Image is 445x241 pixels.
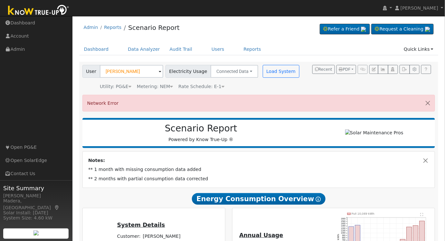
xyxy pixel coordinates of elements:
h2: Scenario Report [89,123,313,134]
i: Show Help [316,197,321,202]
img: retrieve [425,27,430,32]
button: Load System [263,65,299,78]
button: Multi-Series Graph [378,65,388,74]
div: Utility: PG&E [100,83,131,90]
button: Export Interval Data [400,65,410,74]
button: Connected Data [211,65,258,78]
a: Request a Cleaning [371,24,434,35]
button: Settings [410,65,420,74]
button: Close [421,95,435,111]
strong: Notes: [88,158,105,163]
td: ** 2 months with partial consumption data corrected [87,174,431,183]
a: Reports [239,43,266,55]
a: Admin [84,25,98,30]
button: Close [422,157,429,164]
a: Audit Trail [165,43,197,55]
a: Data Analyzer [123,43,165,55]
div: Madera, [GEOGRAPHIC_DATA] [3,198,69,211]
text:  [421,213,423,216]
span: Site Summary [3,184,69,192]
text: 1500 [341,220,346,222]
span: User [82,65,100,78]
div: Metering: NEM [137,83,173,90]
a: Dashboard [79,43,114,55]
text: Pull 10,049 kWh [352,212,374,215]
span: Network Error [87,101,119,106]
a: Reports [104,25,121,30]
text: 1400 [341,222,346,225]
img: retrieve [33,230,39,236]
a: Users [207,43,229,55]
img: retrieve [361,27,366,32]
span: Alias: E1 [178,84,224,89]
td: Customer: [116,232,142,241]
text: 1100 [341,229,346,232]
span: Energy Consumption Overview [192,193,325,205]
button: Recent [312,65,335,74]
text: 1300 [341,225,346,227]
a: Help Link [421,65,431,74]
text: 1200 [341,227,346,229]
text: kWh [337,234,340,240]
text: 1600 [341,218,346,220]
text: 800 [342,237,346,239]
div: Solar Install: [DATE] [3,210,69,216]
a: Scenario Report [128,24,180,31]
a: Quick Links [399,43,438,55]
div: System Size: 4.60 kW [3,215,69,221]
a: Refer a Friend [320,24,370,35]
span: PDF [339,67,351,72]
span: Electricity Usage [166,65,211,78]
td: [PERSON_NAME] [142,232,192,241]
input: Select a User [100,65,163,78]
text: 1000 [341,232,346,234]
div: Powered by Know True-Up ® [86,123,317,143]
button: Edit User [369,65,378,74]
button: PDF [336,65,356,74]
u: System Details [117,222,165,228]
div: [PERSON_NAME] [3,192,69,199]
a: Map [54,205,60,210]
span: [PERSON_NAME] [401,5,438,11]
td: ** 1 month with missing consumption data added [87,165,431,174]
img: Know True-Up [5,4,72,18]
text: 900 [342,234,346,237]
img: Solar Maintenance Pros [345,129,403,136]
u: Annual Usage [239,232,283,238]
button: Login As [388,65,398,74]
